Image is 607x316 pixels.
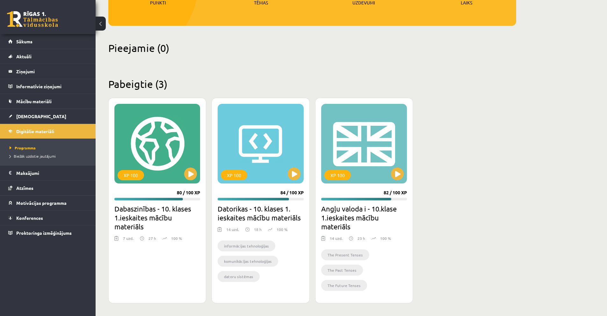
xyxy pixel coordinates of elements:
[321,265,363,276] li: The Past Tenses
[218,256,278,267] li: komunikācijas tehnoloģijas
[16,79,88,94] legend: Informatīvie ziņojumi
[148,235,156,241] p: 27 h
[277,226,287,232] p: 100 %
[321,204,407,231] h2: Angļu valoda i - 10.klase 1.ieskaites mācību materiāls
[218,204,303,222] h2: Datorikas - 10. klases 1. ieskaites mācību materiāls
[8,196,88,210] a: Motivācijas programma
[8,94,88,109] a: Mācību materiāli
[218,241,275,251] li: informācijas tehnoloģijas
[7,11,58,27] a: Rīgas 1. Tālmācības vidusskola
[358,235,365,241] p: 23 h
[16,166,88,180] legend: Maksājumi
[8,226,88,240] a: Proktoringa izmēģinājums
[8,34,88,49] a: Sākums
[8,166,88,180] a: Maksājumi
[321,249,369,260] li: The Present Tenses
[324,170,351,180] div: XP 100
[8,109,88,124] a: [DEMOGRAPHIC_DATA]
[171,235,182,241] p: 100 %
[114,204,200,231] h2: Dabaszinības - 10. klases 1.ieskaites mācību materiāls
[16,54,32,59] span: Aktuāli
[254,226,262,232] p: 18 h
[218,271,260,282] li: datoru sistēmas
[221,170,247,180] div: XP 100
[16,185,33,191] span: Atzīmes
[108,42,516,54] h2: Pieejamie (0)
[16,98,52,104] span: Mācību materiāli
[330,235,343,245] div: 14 uzd.
[8,124,88,139] a: Digitālie materiāli
[8,181,88,195] a: Atzīmes
[16,215,43,221] span: Konferences
[118,170,144,180] div: XP 100
[226,226,239,236] div: 14 uzd.
[16,200,67,206] span: Motivācijas programma
[8,64,88,79] a: Ziņojumi
[10,153,89,159] a: Biežāk uzdotie jautājumi
[16,128,54,134] span: Digitālie materiāli
[380,235,391,241] p: 100 %
[16,113,66,119] span: [DEMOGRAPHIC_DATA]
[10,154,56,159] span: Biežāk uzdotie jautājumi
[16,64,88,79] legend: Ziņojumi
[16,39,33,44] span: Sākums
[8,211,88,225] a: Konferences
[10,145,36,150] span: Programma
[108,78,516,90] h2: Pabeigtie (3)
[16,230,72,236] span: Proktoringa izmēģinājums
[8,79,88,94] a: Informatīvie ziņojumi
[8,49,88,64] a: Aktuāli
[123,235,134,245] div: 7 uzd.
[10,145,89,151] a: Programma
[321,280,367,291] li: The Future Tenses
